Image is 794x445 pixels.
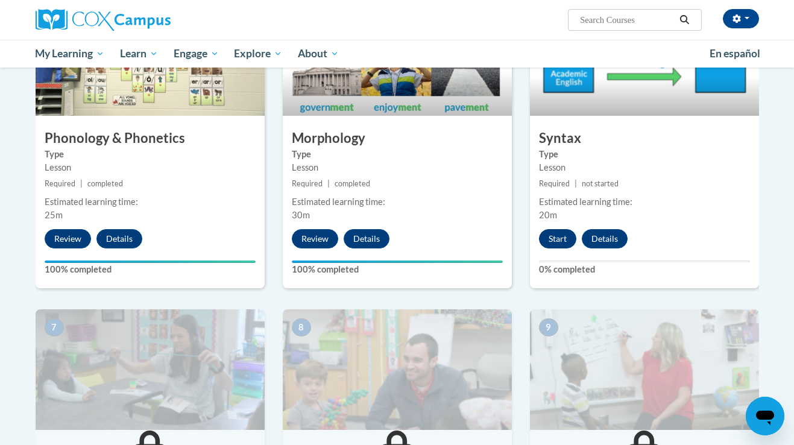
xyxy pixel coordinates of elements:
span: 7 [45,318,64,336]
div: Lesson [539,161,750,174]
div: Estimated learning time: [292,195,503,209]
label: Type [539,148,750,161]
a: Explore [226,40,290,68]
h3: Morphology [283,129,512,148]
span: Explore [234,46,282,61]
span: Required [45,179,75,188]
span: Required [292,179,323,188]
h3: Syntax [530,129,759,148]
span: Required [539,179,570,188]
span: | [575,179,577,188]
div: Your progress [292,260,503,263]
button: Details [582,229,628,248]
span: 9 [539,318,558,336]
a: Engage [166,40,227,68]
span: Engage [174,46,219,61]
label: 100% completed [292,263,503,276]
span: About [298,46,339,61]
iframe: Button to launch messaging window [746,397,784,435]
div: Main menu [17,40,777,68]
div: Your progress [45,260,256,263]
span: completed [87,179,123,188]
img: Cox Campus [36,9,171,31]
img: Course Image [283,309,512,430]
span: 30m [292,210,310,220]
a: Cox Campus [36,9,265,31]
button: Search [675,13,693,27]
a: My Learning [28,40,113,68]
button: Account Settings [723,9,759,28]
div: Estimated learning time: [539,195,750,209]
img: Course Image [530,309,759,430]
label: Type [292,148,503,161]
span: My Learning [35,46,104,61]
span: 20m [539,210,557,220]
button: Details [96,229,142,248]
span: | [80,179,83,188]
button: Review [292,229,338,248]
span: not started [582,179,619,188]
div: Lesson [45,161,256,174]
a: About [290,40,347,68]
span: completed [335,179,370,188]
button: Start [539,229,576,248]
a: En español [702,41,768,66]
button: Review [45,229,91,248]
span: | [327,179,330,188]
span: En español [710,47,760,60]
button: Details [344,229,389,248]
a: Learn [112,40,166,68]
input: Search Courses [579,13,675,27]
span: 8 [292,318,311,336]
span: 25m [45,210,63,220]
label: Type [45,148,256,161]
div: Lesson [292,161,503,174]
h3: Phonology & Phonetics [36,129,265,148]
span: Learn [120,46,158,61]
img: Course Image [36,309,265,430]
div: Estimated learning time: [45,195,256,209]
label: 0% completed [539,263,750,276]
label: 100% completed [45,263,256,276]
